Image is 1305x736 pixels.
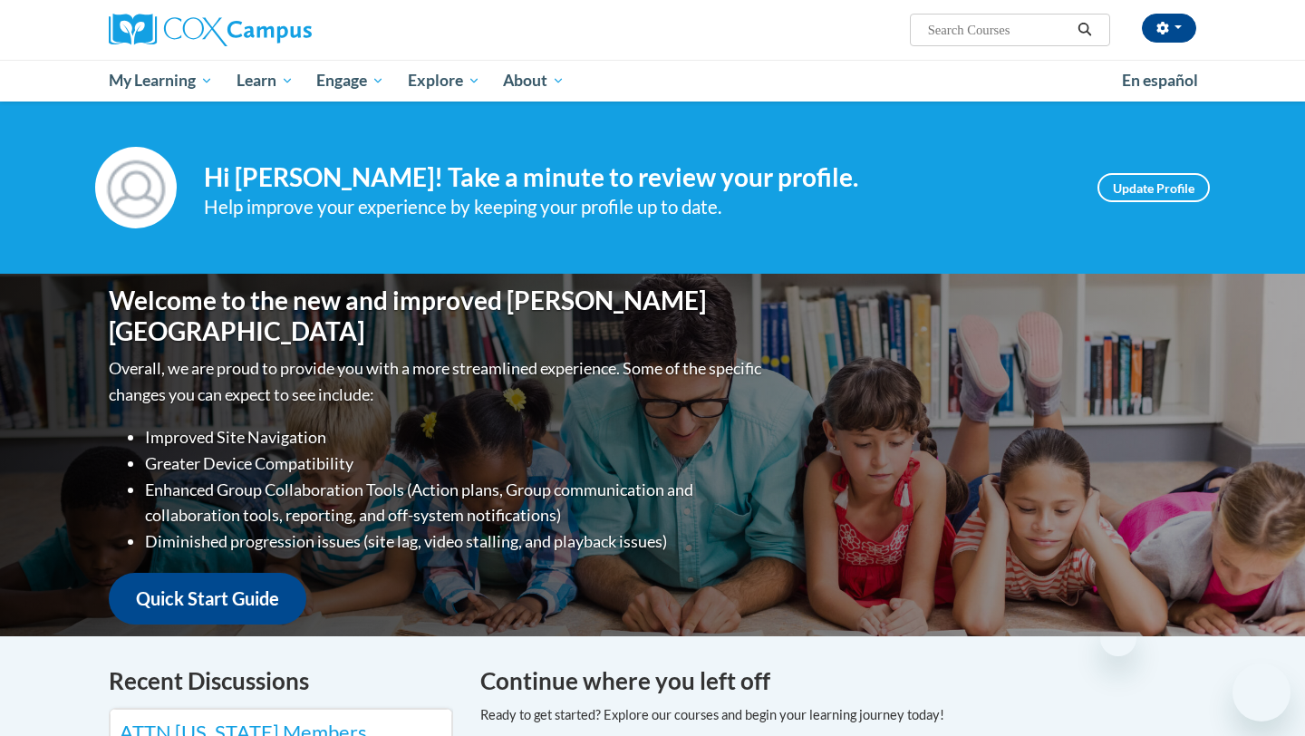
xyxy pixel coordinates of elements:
li: Diminished progression issues (site lag, video stalling, and playback issues) [145,528,766,555]
iframe: Button to launch messaging window [1232,663,1290,721]
a: En español [1110,62,1210,100]
a: About [492,60,577,102]
li: Improved Site Navigation [145,424,766,450]
a: Engage [304,60,396,102]
h1: Welcome to the new and improved [PERSON_NAME][GEOGRAPHIC_DATA] [109,286,766,346]
p: Overall, we are proud to provide you with a more streamlined experience. Some of the specific cha... [109,355,766,408]
input: Search Courses [926,19,1071,41]
iframe: Close message [1100,620,1136,656]
li: Greater Device Compatibility [145,450,766,477]
a: Learn [225,60,305,102]
span: Engage [316,70,384,92]
a: Cox Campus [109,14,453,46]
div: Main menu [82,60,1223,102]
img: Cox Campus [109,14,312,46]
span: Explore [408,70,480,92]
li: Enhanced Group Collaboration Tools (Action plans, Group communication and collaboration tools, re... [145,477,766,529]
button: Search [1071,19,1098,41]
h4: Hi [PERSON_NAME]! Take a minute to review your profile. [204,162,1070,193]
div: Help improve your experience by keeping your profile up to date. [204,192,1070,222]
button: Account Settings [1142,14,1196,43]
h4: Recent Discussions [109,663,453,699]
a: Explore [396,60,492,102]
h4: Continue where you left off [480,663,1196,699]
span: Learn [237,70,294,92]
a: My Learning [97,60,225,102]
a: Update Profile [1097,173,1210,202]
span: My Learning [109,70,213,92]
a: Quick Start Guide [109,573,306,625]
span: About [503,70,565,92]
img: Profile Image [95,147,177,228]
span: En español [1122,71,1198,90]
